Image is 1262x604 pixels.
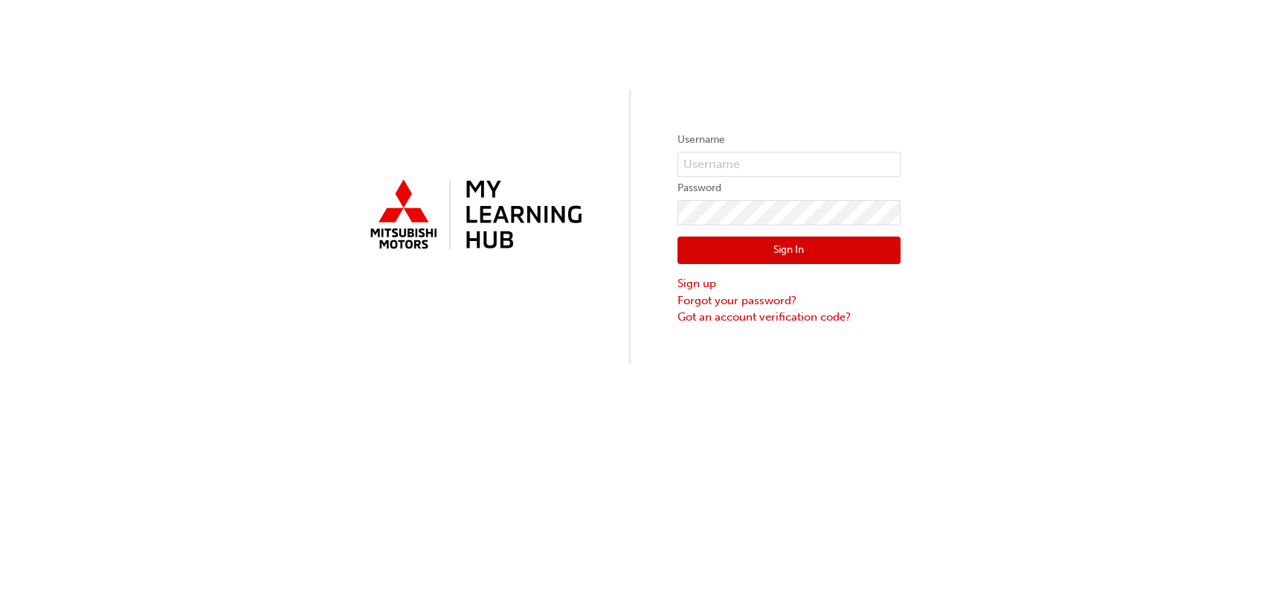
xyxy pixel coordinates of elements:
a: Got an account verification code? [677,309,901,326]
input: Username [677,152,901,177]
label: Username [677,131,901,149]
img: mmal [362,173,585,258]
a: Sign up [677,275,901,292]
label: Password [677,179,901,197]
button: Sign In [677,237,901,265]
a: Forgot your password? [677,292,901,309]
